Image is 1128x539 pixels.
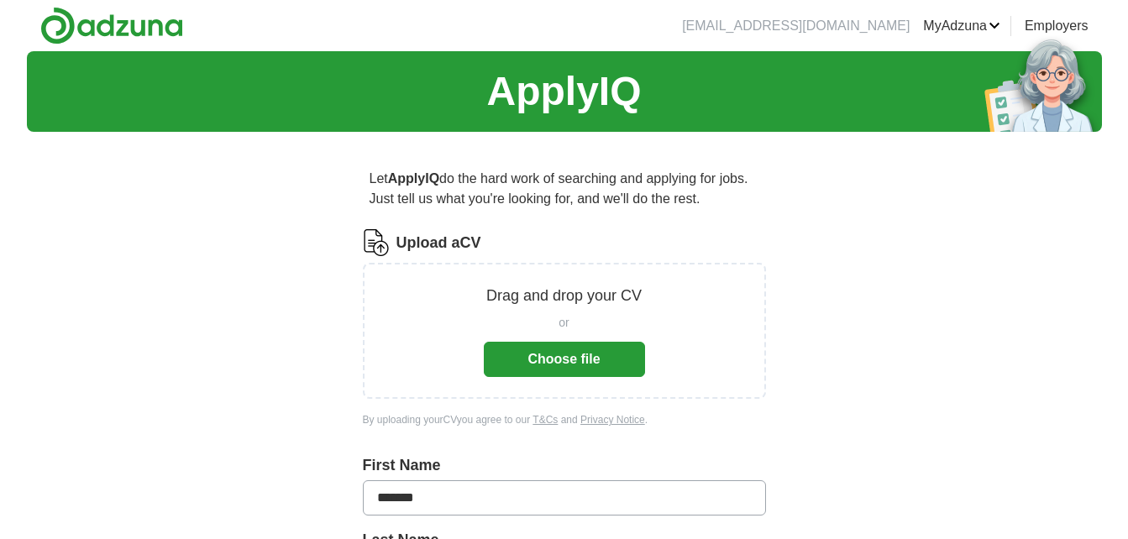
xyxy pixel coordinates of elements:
[363,229,390,256] img: CV Icon
[40,7,183,44] img: Adzuna logo
[682,16,910,36] li: [EMAIL_ADDRESS][DOMAIN_NAME]
[484,342,645,377] button: Choose file
[1025,16,1089,36] a: Employers
[559,314,569,332] span: or
[363,412,766,427] div: By uploading your CV you agree to our and .
[486,285,642,307] p: Drag and drop your CV
[363,162,766,216] p: Let do the hard work of searching and applying for jobs. Just tell us what you're looking for, an...
[363,454,766,477] label: First Name
[396,232,481,254] label: Upload a CV
[388,171,439,186] strong: ApplyIQ
[580,414,645,426] a: Privacy Notice
[533,414,558,426] a: T&Cs
[486,61,641,122] h1: ApplyIQ
[923,16,1000,36] a: MyAdzuna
